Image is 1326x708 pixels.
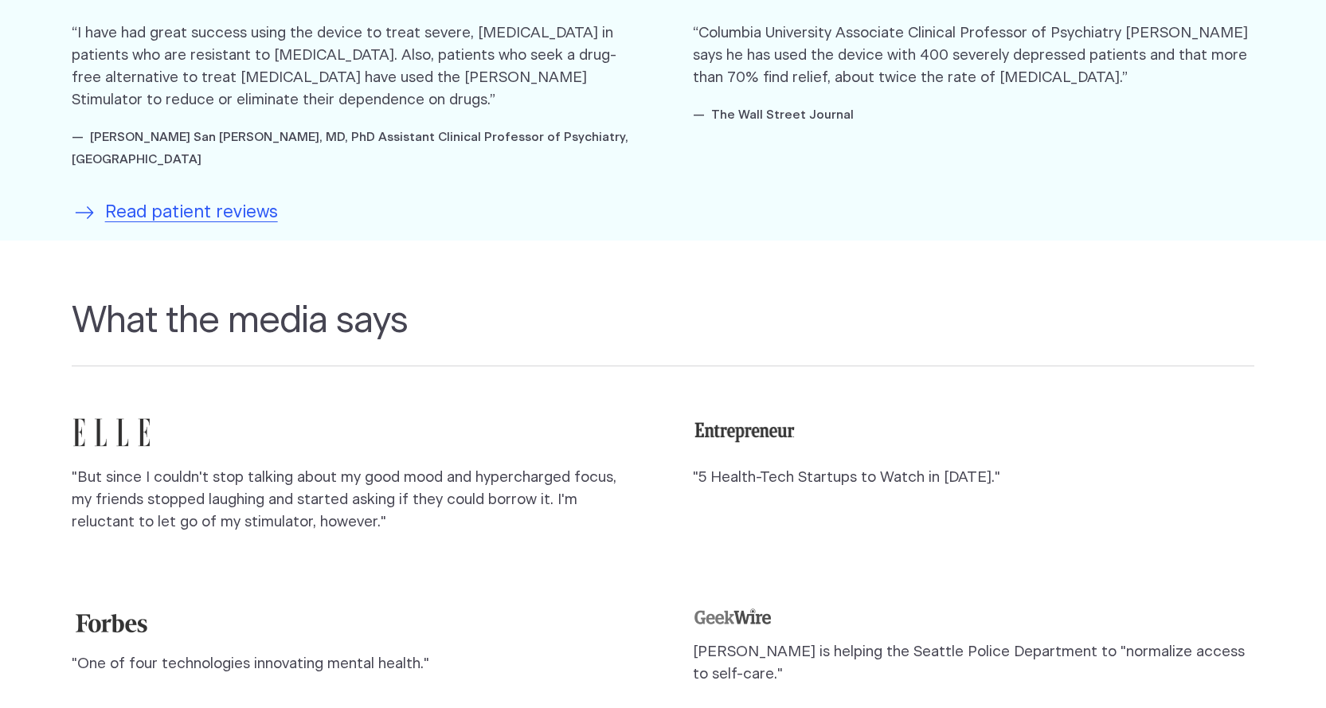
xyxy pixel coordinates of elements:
[72,299,1254,366] h2: What the media says
[693,641,1254,686] p: [PERSON_NAME] is helping the Seattle Police Department to "normalize access to self-care."
[693,22,1254,89] p: “Columbia University Associate Clinical Professor of Psychiatry [PERSON_NAME] says he has used th...
[693,467,1254,489] p: "5 Health-Tech Startups to Watch in [DATE]."
[693,109,854,121] cite: — The Wall Street Journal
[105,200,278,226] span: Read patient reviews
[72,131,628,166] cite: — [PERSON_NAME] San [PERSON_NAME], MD, PhD Assistant Clinical Professor of Psychiatry, [GEOGRAPHI...
[72,200,278,226] a: Read patient reviews
[72,653,633,675] p: "One of four technologies innovating mental health."
[72,22,633,111] p: “I have had great success using the device to treat severe, [MEDICAL_DATA] in patients who are re...
[72,467,633,534] p: "But since I couldn't stop talking about my good mood and hypercharged focus, my friends stopped ...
